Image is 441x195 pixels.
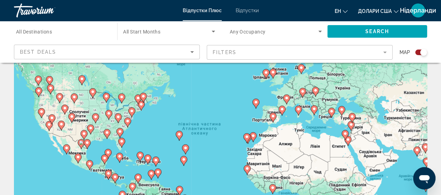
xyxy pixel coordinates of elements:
mat-select: Sort by [20,48,194,56]
font: Долари США [358,8,392,14]
a: Відпустки Плюс [183,8,222,13]
span: Any Occupancy [230,29,266,35]
font: Нідерланди [400,7,436,14]
button: Змінити мову [335,6,348,16]
span: All Destinations [16,29,52,35]
span: Best Deals [20,49,56,55]
button: Меню користувача [409,3,427,18]
button: Змінити валюту [358,6,398,16]
a: Траворіум [14,1,84,20]
iframe: Кнопка для запуску вікна повідомлення [413,167,435,189]
button: Search [327,25,427,38]
font: ен [335,8,341,14]
button: Filter [207,45,393,60]
a: Відпустки [236,8,259,13]
span: All Start Months [123,29,160,35]
span: Search [365,29,389,34]
span: Map [400,47,410,57]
